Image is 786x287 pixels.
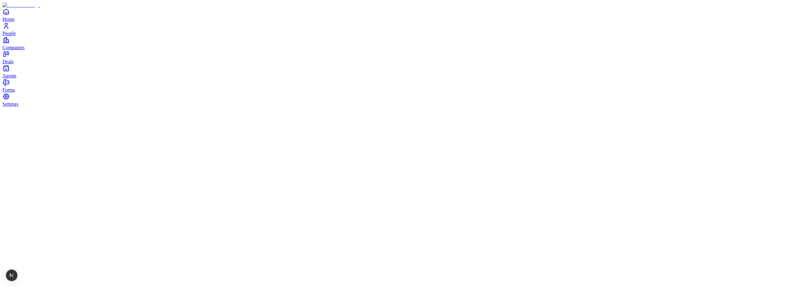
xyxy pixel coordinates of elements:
a: Home [2,8,784,22]
span: Forms [2,87,15,92]
a: Forms [2,79,784,92]
span: Home [2,17,14,22]
img: Item Brain Logo [2,2,40,8]
a: Agents [2,65,784,78]
a: Companies [2,36,784,50]
a: Settings [2,93,784,107]
span: Deals [2,59,14,64]
span: Settings [2,101,18,107]
span: Companies [2,45,25,50]
span: Agents [2,73,16,78]
a: Deals [2,50,784,64]
a: People [2,22,784,36]
span: People [2,31,16,36]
